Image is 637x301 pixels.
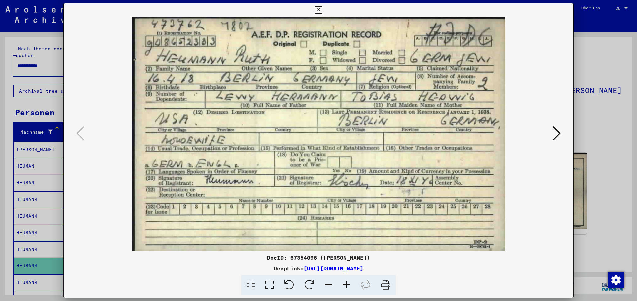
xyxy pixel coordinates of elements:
[304,265,363,272] a: [URL][DOMAIN_NAME]
[86,17,551,251] img: 001.jpg
[64,254,573,262] div: DocID: 67354096 ([PERSON_NAME])
[64,264,573,272] div: DeepLink:
[608,272,624,288] div: Zustimmung ändern
[608,272,624,288] img: Zustimmung ändern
